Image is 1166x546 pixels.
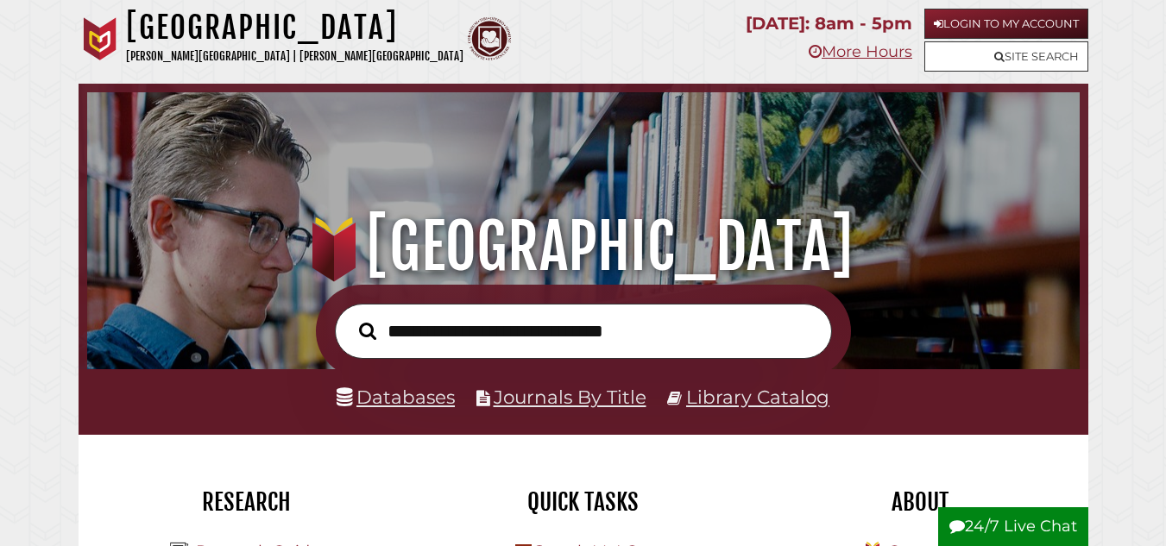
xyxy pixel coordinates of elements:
p: [PERSON_NAME][GEOGRAPHIC_DATA] | [PERSON_NAME][GEOGRAPHIC_DATA] [126,47,463,66]
h1: [GEOGRAPHIC_DATA] [104,209,1062,285]
a: Library Catalog [686,386,829,408]
p: [DATE]: 8am - 5pm [746,9,912,39]
img: Calvin University [79,17,122,60]
img: Calvin Theological Seminary [468,17,511,60]
a: Databases [337,386,455,408]
h2: Research [91,487,402,517]
a: Login to My Account [924,9,1088,39]
i: Search [359,322,376,341]
h2: Quick Tasks [428,487,739,517]
button: Search [350,317,385,344]
a: Journals By Title [494,386,646,408]
h2: About [765,487,1075,517]
h1: [GEOGRAPHIC_DATA] [126,9,463,47]
a: Site Search [924,41,1088,72]
a: More Hours [809,42,912,61]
